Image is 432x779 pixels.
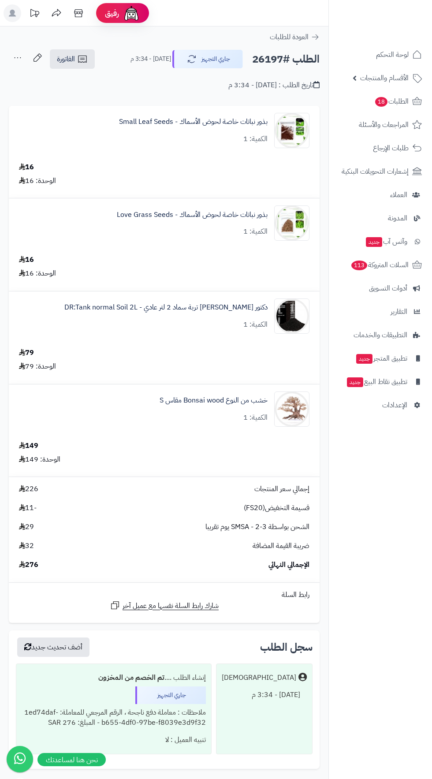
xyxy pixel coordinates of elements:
h3: سجل الطلب [260,642,313,652]
span: المراجعات والأسئلة [359,119,409,131]
span: 113 [350,260,368,271]
a: طلبات الإرجاع [334,138,427,159]
span: إجمالي سعر المنتجات [254,484,309,494]
a: الإعدادات [334,395,427,416]
a: الطلبات18 [334,91,427,112]
div: الكمية: 1 [243,413,268,423]
div: الكمية: 1 [243,227,268,237]
span: تطبيق نقاط البيع [346,376,407,388]
small: [DATE] - 3:34 م [130,55,171,63]
img: 1717725737-despacito-mini-hang-on-filter-for-beta-fish-tank-and-small-fish-tank-nano-tran%D8%B5%D... [275,298,309,334]
span: 276 [19,560,38,570]
span: وآتس آب [365,235,407,248]
a: السلات المتروكة113 [334,254,427,276]
div: الوحدة: 79 [19,362,56,372]
a: أدوات التسويق [334,278,427,299]
a: وآتس آبجديد [334,231,427,252]
a: شارك رابط السلة نفسها مع عميل آخر [110,600,219,611]
span: أدوات التسويق [369,282,407,294]
a: العملاء [334,184,427,205]
a: إشعارات التحويلات البنكية [334,161,427,182]
span: لوحة التحكم [376,48,409,61]
a: المدونة [334,208,427,229]
div: 149 [19,441,38,451]
img: 1682658692-22450215_ffc1a3937-a47a7-46f9-a315-9ease098e6d5b_102a4_1024-2000x2000w1234567890po-90x... [275,113,309,148]
img: ai-face.png [123,4,140,22]
span: تطبيق المتجر [355,352,407,365]
span: المدونة [388,212,407,224]
a: تطبيق نقاط البيعجديد [334,371,427,392]
div: الوحدة: 16 [19,176,56,186]
span: العودة للطلبات [270,32,309,42]
div: جاري التجهيز [135,686,206,704]
div: 16 [19,255,34,265]
div: ملاحظات : معاملة دفع ناجحة ، الرقم المرجعي للمعاملة: 1ed74daf-b655-4df0-97be-f8039e3d9f32 - المبل... [22,704,206,731]
div: [DATE] - 3:34 م [222,686,307,704]
div: الكمية: 1 [243,320,268,330]
span: 32 [19,541,34,551]
span: -11 [19,503,37,513]
a: التطبيقات والخدمات [334,324,427,346]
a: تحديثات المنصة [23,4,45,24]
b: تم الخصم من المخزون [98,672,164,683]
a: خشب من النوع Bonsai wood مقاس S [160,395,268,406]
span: 18 [375,97,388,107]
span: الإعدادات [382,399,407,411]
div: تاريخ الطلب : [DATE] - 3:34 م [228,80,320,90]
a: لوحة التحكم [334,44,427,65]
span: الأقسام والمنتجات [360,72,409,84]
span: جديد [347,377,363,387]
a: تطبيق المتجرجديد [334,348,427,369]
span: قسيمة التخفيض(FS20) [244,503,309,513]
a: الفاتورة [50,49,95,69]
div: [DEMOGRAPHIC_DATA] [222,673,296,683]
a: المراجعات والأسئلة [334,114,427,135]
span: شارك رابط السلة نفسها مع عميل آخر [123,601,219,611]
a: التقارير [334,301,427,322]
div: الكمية: 1 [243,134,268,144]
div: رابط السلة [12,590,316,600]
a: دكتور [PERSON_NAME] تربة سماد 2 لتر عادي - DR:Tank normal Soil 2L [64,302,268,313]
span: التطبيقات والخدمات [354,329,407,341]
span: التقارير [391,306,407,318]
span: طلبات الإرجاع [373,142,409,154]
button: جاري التجهيز [172,50,243,68]
span: جديد [366,237,382,247]
span: الإجمالي النهائي [268,560,309,570]
span: 29 [19,522,34,532]
img: logo-2.png [372,10,424,28]
a: بذور نباتات خاصة لحوض الأسماك - Love Grass Seeds [117,210,268,220]
img: 1718461276-O1CN014v85cW1xyY0MovfFh_!!9485dth7jwwnwrvr42g5s666512-0-cib-90x90.jpg [275,391,309,427]
div: إنشاء الطلب .... [22,669,206,686]
span: ضريبة القيمة المضافة [253,541,309,551]
span: رفيق [105,8,119,19]
div: تنبيه العميل : لا [22,731,206,749]
span: جديد [356,354,372,364]
div: 16 [19,162,34,172]
span: العملاء [390,189,407,201]
span: السلات المتروكة [350,259,409,271]
div: 79 [19,348,34,358]
div: الوحدة: 16 [19,268,56,279]
span: الفاتورة [57,54,75,64]
span: الطلبات [374,95,409,108]
span: إشعارات التحويلات البنكية [342,165,409,178]
h2: الطلب #26197 [252,50,320,68]
a: بذور نباتات خاصة لحوض الأسماك - Small Leaf Seeds [119,117,268,127]
button: أضف تحديث جديد [17,637,89,657]
div: الوحدة: 149 [19,455,60,465]
img: 1682660052-22450215_ffc1a3937-a47a7-46f9-a315-9ease098e6d5b_102a4_1024-2000x2000wvbnmkjhgyuio543s... [275,205,309,241]
a: العودة للطلبات [270,32,320,42]
span: 226 [19,484,38,494]
span: الشحن بواسطة SMSA - 2-3 يوم تقريبا [205,522,309,532]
